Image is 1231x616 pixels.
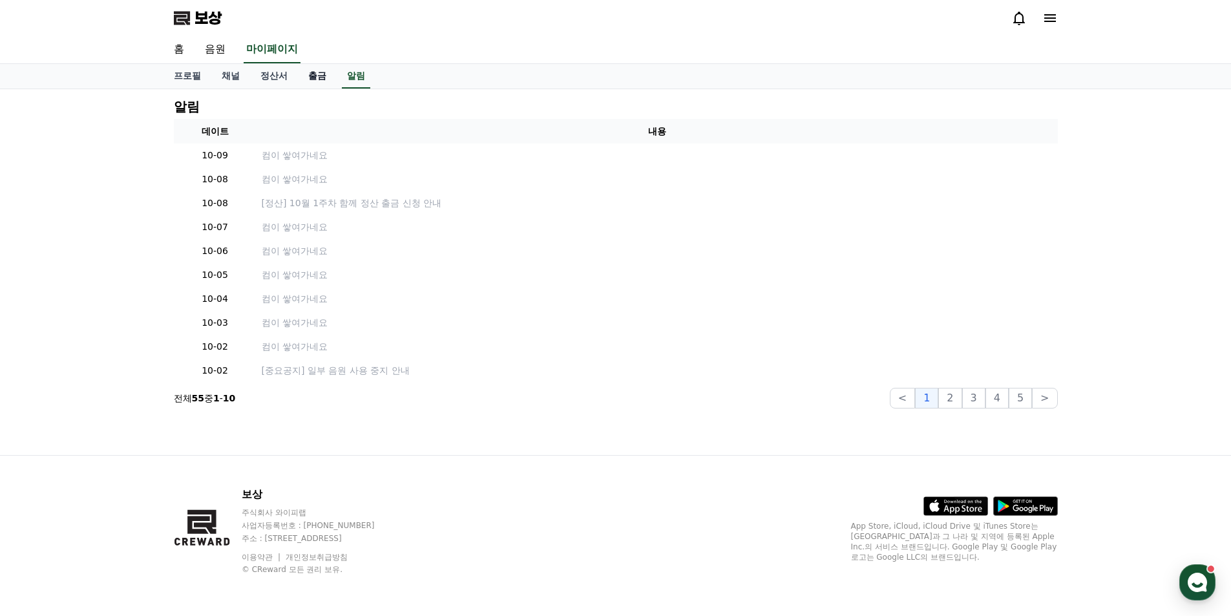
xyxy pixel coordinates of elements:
[985,388,1009,409] button: 4
[1040,392,1049,404] font: >
[202,222,228,232] font: 10-07
[242,534,342,543] font: 주소 : [STREET_ADDRESS]
[195,9,222,27] font: 보상
[262,244,1053,258] a: 컴이 쌓여가네요
[174,8,222,28] a: 보상
[262,365,410,376] font: [중요공지] 일부 음원 사용 중지 안내
[898,392,907,404] font: <
[202,293,228,304] font: 10-04
[41,429,48,440] span: 홈
[1032,388,1057,409] button: >
[262,150,328,160] font: 컴이 쌓여가네요
[192,393,204,403] font: 55
[118,430,134,440] span: 대화
[213,393,220,403] font: 1
[205,43,226,55] font: 음원
[202,150,228,160] font: 10-09
[262,317,328,328] font: 컴이 쌓여가네요
[202,317,228,328] font: 10-03
[262,196,1053,210] a: [정산] 10월 1주차 함께 정산 출금 신청 안내
[174,393,192,403] font: 전체
[262,173,1053,186] a: 컴이 쌓여가네요
[915,388,938,409] button: 1
[244,36,300,63] a: 마이페이지
[163,36,195,63] a: 홈
[262,293,328,304] font: 컴이 쌓여가네요
[262,292,1053,306] a: 컴이 쌓여가네요
[242,553,282,562] a: 이용약관
[242,508,306,517] font: 주식회사 와이피랩
[286,553,348,562] a: 개인정보취급방침
[200,429,215,440] span: 설정
[851,522,1057,562] font: App Store, iCloud, iCloud Drive 및 iTunes Store는 [GEOGRAPHIC_DATA]과 그 나라 및 지역에 등록된 Apple Inc.의 서비스...
[242,488,262,500] font: 보상
[308,70,326,81] font: 출금
[174,99,200,114] font: 알림
[242,553,273,562] font: 이용약관
[202,246,228,256] font: 10-06
[923,392,930,404] font: 1
[262,198,442,208] font: [정산] 10월 1주차 함께 정산 출금 신청 안내
[648,126,666,136] font: 내용
[250,64,298,89] a: 정산서
[202,270,228,280] font: 10-05
[347,70,365,81] font: 알림
[242,521,375,530] font: 사업자등록번호 : [PHONE_NUMBER]
[222,70,240,81] font: 채널
[971,392,977,404] font: 3
[202,341,228,352] font: 10-02
[202,198,228,208] font: 10-08
[262,270,328,280] font: 컴이 쌓여가네요
[204,393,213,403] font: 중
[947,392,953,404] font: 2
[262,220,1053,234] a: 컴이 쌓여가네요
[202,174,228,184] font: 10-08
[994,392,1000,404] font: 4
[298,64,337,89] a: 출금
[262,246,328,256] font: 컴이 쌓여가네요
[262,364,1053,377] a: [중요공지] 일부 음원 사용 중지 안내
[262,149,1053,162] a: 컴이 쌓여가네요
[342,64,370,89] a: 알림
[202,126,229,136] font: 데이트
[195,36,236,63] a: 음원
[167,410,248,442] a: 설정
[223,393,235,403] font: 10
[202,365,228,376] font: 10-02
[260,70,288,81] font: 정산서
[1009,388,1032,409] button: 5
[1017,392,1024,404] font: 5
[242,565,342,574] font: © CReward 모든 권리 보유.
[262,268,1053,282] a: 컴이 쌓여가네요
[262,222,328,232] font: 컴이 쌓여가네요
[174,43,184,55] font: 홈
[211,64,250,89] a: 채널
[220,393,223,403] font: -
[262,341,328,352] font: 컴이 쌓여가네요
[890,388,915,409] button: <
[174,70,201,81] font: 프로필
[246,43,298,55] font: 마이페이지
[85,410,167,442] a: 대화
[163,64,211,89] a: 프로필
[938,388,962,409] button: 2
[262,340,1053,354] a: 컴이 쌓여가네요
[262,316,1053,330] a: 컴이 쌓여가네요
[262,174,328,184] font: 컴이 쌓여가네요
[4,410,85,442] a: 홈
[962,388,985,409] button: 3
